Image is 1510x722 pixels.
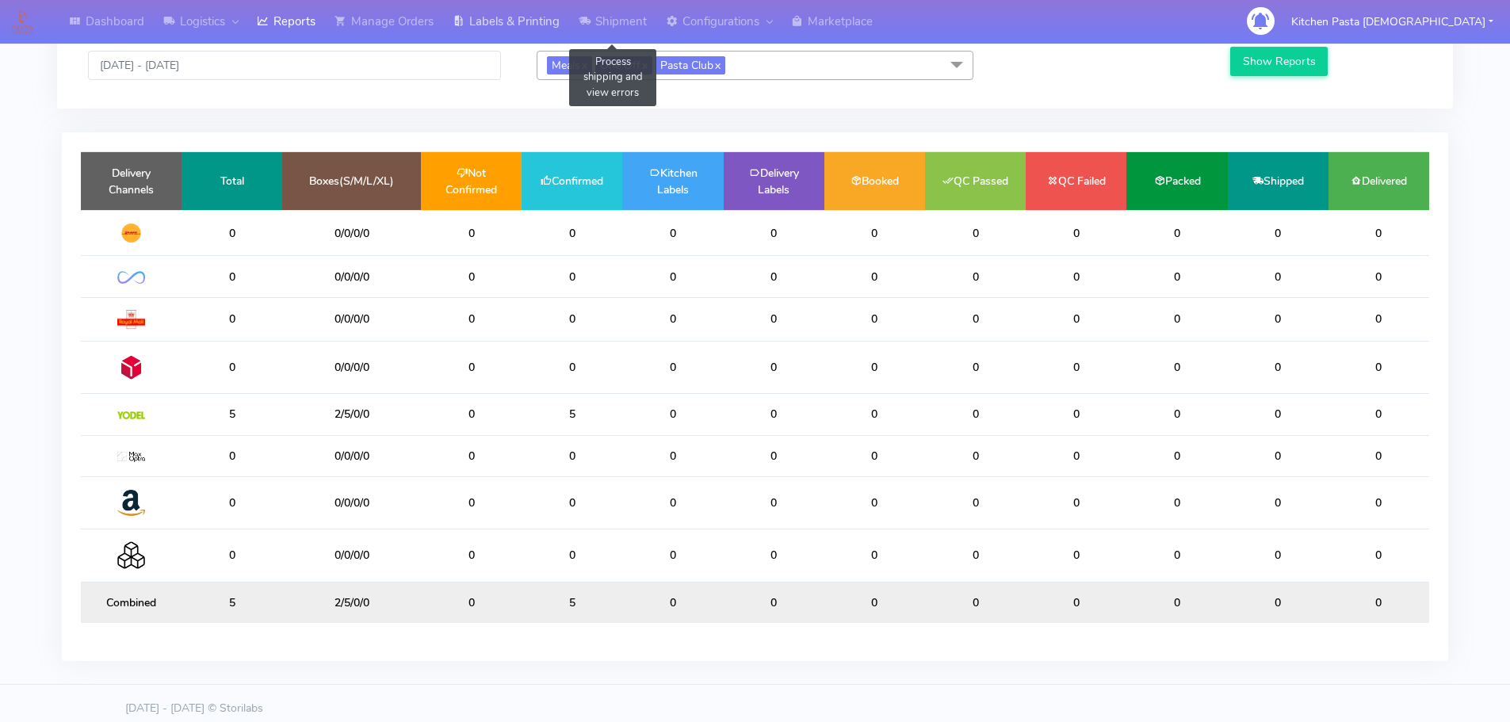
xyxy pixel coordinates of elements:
[182,529,282,582] td: 0
[1126,529,1227,582] td: 0
[421,341,522,393] td: 0
[117,452,145,463] img: MaxOptra
[1328,341,1429,393] td: 0
[824,529,925,582] td: 0
[1328,297,1429,341] td: 0
[1126,341,1227,393] td: 0
[724,210,824,256] td: 0
[925,394,1026,435] td: 0
[1328,394,1429,435] td: 0
[824,476,925,529] td: 0
[724,394,824,435] td: 0
[282,476,421,529] td: 0/0/0/0
[724,297,824,341] td: 0
[522,297,622,341] td: 0
[117,271,145,285] img: OnFleet
[282,435,421,476] td: 0/0/0/0
[824,152,925,210] td: Booked
[724,341,824,393] td: 0
[1026,297,1126,341] td: 0
[182,152,282,210] td: Total
[1026,210,1126,256] td: 0
[421,297,522,341] td: 0
[182,582,282,623] td: 5
[282,152,421,210] td: Boxes(S/M/L/XL)
[1126,210,1227,256] td: 0
[656,56,725,74] span: Pasta Club
[595,56,652,74] span: One Off
[117,353,145,381] img: DPD
[1228,435,1328,476] td: 0
[421,210,522,256] td: 0
[182,394,282,435] td: 5
[724,256,824,297] td: 0
[1126,435,1227,476] td: 0
[421,476,522,529] td: 0
[117,541,145,569] img: Collection
[117,310,145,329] img: Royal Mail
[522,341,622,393] td: 0
[88,51,501,80] input: Pick the Daterange
[724,435,824,476] td: 0
[925,529,1026,582] td: 0
[282,341,421,393] td: 0/0/0/0
[522,394,622,435] td: 5
[1026,529,1126,582] td: 0
[1026,256,1126,297] td: 0
[522,582,622,623] td: 5
[1126,394,1227,435] td: 0
[1026,394,1126,435] td: 0
[282,529,421,582] td: 0/0/0/0
[1228,341,1328,393] td: 0
[81,152,182,210] td: Delivery Channels
[824,582,925,623] td: 0
[182,210,282,256] td: 0
[182,341,282,393] td: 0
[824,435,925,476] td: 0
[421,394,522,435] td: 0
[580,56,587,73] a: x
[622,476,723,529] td: 0
[1228,476,1328,529] td: 0
[1228,394,1328,435] td: 0
[522,152,622,210] td: Confirmed
[1026,152,1126,210] td: QC Failed
[547,56,592,74] span: Meals
[1328,435,1429,476] td: 0
[622,394,723,435] td: 0
[1328,582,1429,623] td: 0
[522,476,622,529] td: 0
[1026,341,1126,393] td: 0
[1328,152,1429,210] td: Delivered
[724,582,824,623] td: 0
[522,210,622,256] td: 0
[713,56,721,73] a: x
[522,435,622,476] td: 0
[824,256,925,297] td: 0
[622,210,723,256] td: 0
[282,297,421,341] td: 0/0/0/0
[182,435,282,476] td: 0
[1228,582,1328,623] td: 0
[1228,297,1328,341] td: 0
[117,223,145,243] img: DHL
[622,341,723,393] td: 0
[421,256,522,297] td: 0
[640,56,648,73] a: x
[925,341,1026,393] td: 0
[1328,256,1429,297] td: 0
[1026,476,1126,529] td: 0
[1228,256,1328,297] td: 0
[1228,529,1328,582] td: 0
[1126,582,1227,623] td: 0
[182,297,282,341] td: 0
[1328,529,1429,582] td: 0
[282,582,421,623] td: 2/5/0/0
[925,435,1026,476] td: 0
[925,210,1026,256] td: 0
[824,297,925,341] td: 0
[1126,256,1227,297] td: 0
[522,529,622,582] td: 0
[117,411,145,419] img: Yodel
[282,210,421,256] td: 0/0/0/0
